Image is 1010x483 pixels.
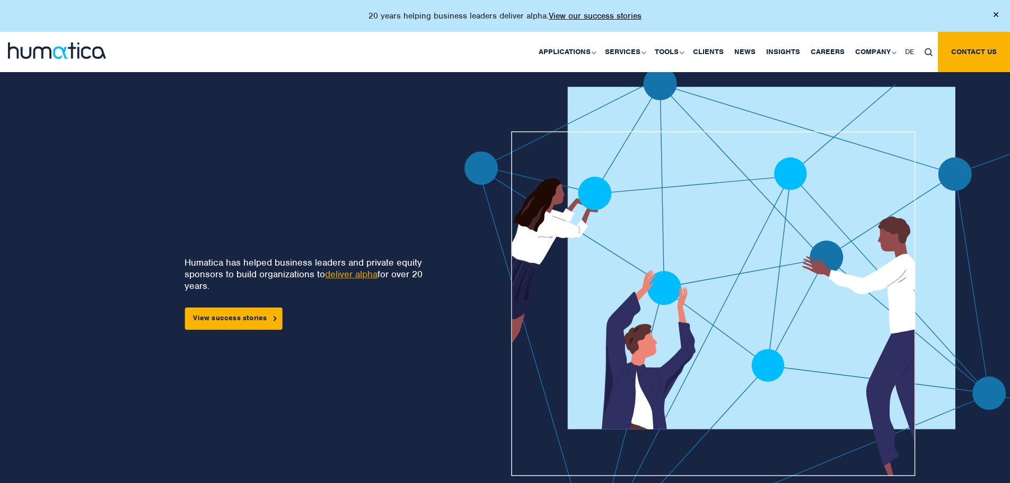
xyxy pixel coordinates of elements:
[900,32,919,72] a: DE
[549,11,642,21] a: View our success stories
[8,42,106,59] img: logo
[905,47,914,56] span: DE
[729,32,761,72] a: News
[185,257,430,292] p: Humatica has helped business leaders and private equity sponsors to build organizations to for ov...
[925,48,933,56] img: search_icon
[649,32,688,72] a: Tools
[850,32,900,72] a: Company
[368,11,642,21] p: 20 years helping business leaders deliver alpha.
[805,32,850,72] a: Careers
[761,32,805,72] a: Insights
[533,32,600,72] a: Applications
[274,316,277,321] img: arrowicon
[600,32,649,72] a: Services
[185,308,282,330] a: View success stories
[325,268,377,280] a: deliver alpha
[688,32,729,72] a: Clients
[938,32,1010,72] a: Contact us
